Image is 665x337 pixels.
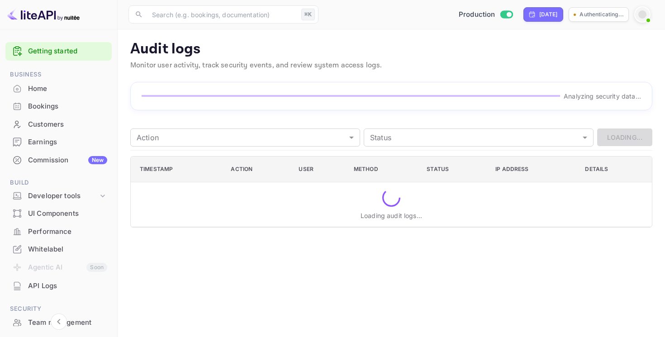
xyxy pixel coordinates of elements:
[5,314,112,331] a: Team management
[28,84,107,94] div: Home
[5,98,112,114] a: Bookings
[5,133,112,151] div: Earnings
[140,211,643,220] p: Loading audit logs...
[5,241,112,257] a: Whitelabel
[28,46,107,57] a: Getting started
[347,157,419,182] th: Method
[5,80,112,98] div: Home
[28,101,107,112] div: Bookings
[28,281,107,291] div: API Logs
[5,205,112,223] div: UI Components
[28,209,107,219] div: UI Components
[28,137,107,147] div: Earnings
[5,152,112,169] div: CommissionNew
[131,157,223,182] th: Timestamp
[28,119,107,130] div: Customers
[5,223,112,241] div: Performance
[539,10,558,19] div: [DATE]
[28,155,107,166] div: Commission
[301,9,315,20] div: ⌘K
[578,157,652,182] th: Details
[419,157,488,182] th: Status
[28,191,98,201] div: Developer tools
[5,304,112,314] span: Security
[28,318,107,328] div: Team management
[5,223,112,240] a: Performance
[147,5,298,24] input: Search (e.g. bookings, documentation)
[5,205,112,222] a: UI Components
[5,80,112,97] a: Home
[455,9,516,20] div: Switch to Sandbox mode
[7,7,80,22] img: LiteAPI logo
[5,188,112,204] div: Developer tools
[291,157,346,182] th: User
[488,157,578,182] th: IP Address
[28,227,107,237] div: Performance
[130,60,652,71] p: Monitor user activity, track security events, and review system access logs.
[5,152,112,168] a: CommissionNew
[130,40,652,58] p: Audit logs
[28,244,107,255] div: Whitelabel
[5,70,112,80] span: Business
[5,241,112,258] div: Whitelabel
[5,42,112,61] div: Getting started
[5,116,112,133] a: Customers
[5,277,112,295] div: API Logs
[51,313,67,330] button: Collapse navigation
[5,133,112,150] a: Earnings
[5,277,112,294] a: API Logs
[5,178,112,188] span: Build
[459,9,495,20] span: Production
[88,156,107,164] div: New
[5,98,112,115] div: Bookings
[564,91,641,101] p: Analyzing security data...
[223,157,291,182] th: Action
[579,10,624,19] p: Authenticating...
